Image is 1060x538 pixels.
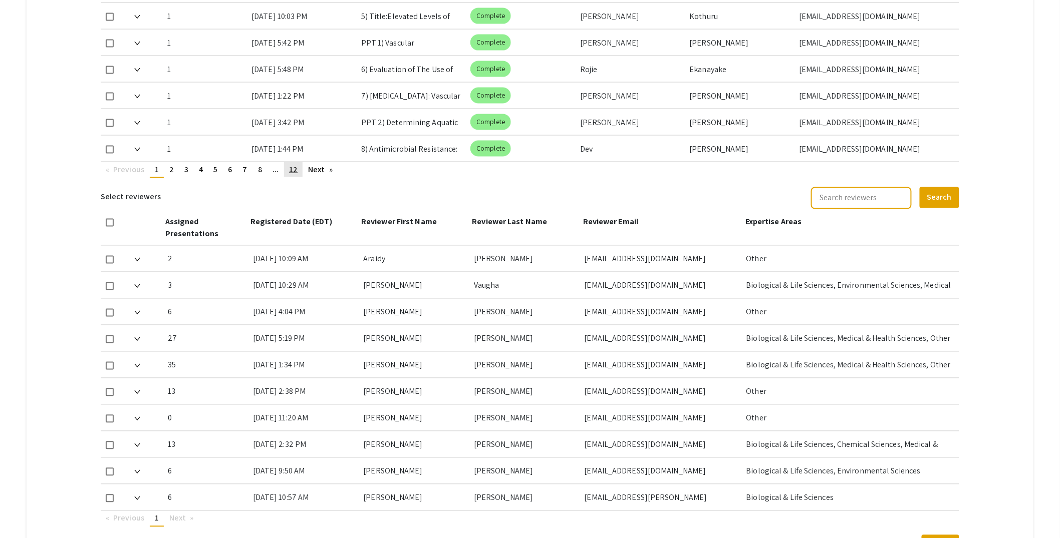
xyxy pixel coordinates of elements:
[253,299,356,325] div: [DATE] 4:04 PM
[289,164,298,175] span: 12
[253,431,356,457] div: [DATE] 2:32 PM
[363,325,466,351] div: [PERSON_NAME]
[273,164,279,175] span: ...
[168,378,244,404] div: 13
[361,30,463,56] div: PPT 1) Vascular Inflammatory Studies with Engineered Bioreactors
[690,56,791,82] div: Ekanayake
[155,513,159,523] span: 1
[134,390,140,394] img: Expand arrow
[251,109,353,135] div: [DATE] 3:42 PM
[585,431,738,457] div: [EMAIL_ADDRESS][DOMAIN_NAME]
[250,217,332,227] span: Registered Date (EDT)
[799,56,951,82] div: [EMAIL_ADDRESS][DOMAIN_NAME]
[746,272,951,298] div: Biological & Life Sciences, Environmental Sciences, Medical & Health Sciences
[169,513,186,523] span: Next
[167,109,243,135] div: 1
[134,311,140,315] img: Expand arrow
[746,458,951,484] div: Biological & Life Sciences, Environmental Sciences
[585,458,738,484] div: [EMAIL_ADDRESS][DOMAIN_NAME]
[134,95,140,99] img: Expand arrow
[213,164,217,175] span: 5
[746,325,951,351] div: Biological & Life Sciences, Medical & Health Sciences, Other
[361,136,463,162] div: 8) Antimicrobial Resistance: Exploration of the YscF Protein Type 3 Needle-System using Artificia...
[134,258,140,262] img: Expand arrow
[134,42,140,46] img: Expand arrow
[690,3,791,29] div: Kothuru
[258,164,262,175] span: 8
[580,136,682,162] div: Dev
[184,164,188,175] span: 3
[920,187,959,208] button: Search
[363,378,466,404] div: [PERSON_NAME]
[167,136,243,162] div: 1
[303,162,338,177] a: Next page
[746,246,951,272] div: Other
[585,484,738,510] div: [EMAIL_ADDRESS][PERSON_NAME][DOMAIN_NAME]
[253,272,356,298] div: [DATE] 10:29 AM
[811,187,912,209] input: Search reviewers
[155,164,159,175] span: 1
[167,83,243,109] div: 1
[474,484,577,510] div: [PERSON_NAME]
[134,364,140,368] img: Expand arrow
[361,83,463,109] div: 7) [MEDICAL_DATA]: Vascular Dysfunction, Inflammation, and Emerging Therapeutic Approaches
[746,431,951,457] div: Biological & Life Sciences, Chemical Sciences, Medical & Health Sciences, Environmental Sciences
[472,217,548,227] span: Reviewer Last Name
[253,458,356,484] div: [DATE] 9:50 AM
[251,30,353,56] div: [DATE] 5:42 PM
[253,378,356,404] div: [DATE] 2:38 PM
[690,30,791,56] div: [PERSON_NAME]
[474,378,577,404] div: [PERSON_NAME]
[134,470,140,474] img: Expand arrow
[228,164,232,175] span: 6
[134,68,140,72] img: Expand arrow
[165,217,218,239] span: Assigned Presentations
[474,325,577,351] div: [PERSON_NAME]
[101,162,959,178] ul: Pagination
[168,299,244,325] div: 6
[745,217,802,227] span: Expertise Areas
[134,337,140,341] img: Expand arrow
[253,484,356,510] div: [DATE] 10:57 AM
[746,405,951,431] div: Other
[470,35,511,51] mat-chip: Complete
[113,513,144,523] span: Previous
[585,378,738,404] div: [EMAIL_ADDRESS][DOMAIN_NAME]
[690,136,791,162] div: [PERSON_NAME]
[243,164,247,175] span: 7
[580,3,682,29] div: [PERSON_NAME]
[134,284,140,288] img: Expand arrow
[168,405,244,431] div: 0
[168,352,244,378] div: 35
[746,378,951,404] div: Other
[167,3,243,29] div: 1
[470,114,511,130] mat-chip: Complete
[101,186,161,208] h6: Select reviewers
[799,109,951,135] div: [EMAIL_ADDRESS][DOMAIN_NAME]
[134,121,140,125] img: Expand arrow
[583,217,638,227] span: Reviewer Email
[168,431,244,457] div: 13
[134,443,140,447] img: Expand arrow
[580,56,682,82] div: Rojie
[361,3,463,29] div: 5) Title:Elevated Levels of Interleukin-11 and Matrix Metalloproteinase-9 in the Serum of Patient...
[134,417,140,421] img: Expand arrow
[580,109,682,135] div: [PERSON_NAME]
[167,30,243,56] div: 1
[585,325,738,351] div: [EMAIL_ADDRESS][DOMAIN_NAME]
[251,136,353,162] div: [DATE] 1:44 PM
[799,3,951,29] div: [EMAIL_ADDRESS][DOMAIN_NAME]
[470,141,511,157] mat-chip: Complete
[168,325,244,351] div: 27
[168,272,244,298] div: 3
[113,164,144,175] span: Previous
[580,83,682,109] div: [PERSON_NAME]
[690,83,791,109] div: [PERSON_NAME]
[746,484,951,510] div: Biological & Life Sciences
[474,405,577,431] div: [PERSON_NAME]
[253,246,356,272] div: [DATE] 10:09 AM
[799,83,951,109] div: [EMAIL_ADDRESS][DOMAIN_NAME]
[361,56,463,82] div: 6) Evaluation of The Use of Longitudinal Data for [MEDICAL_DATA] Research and [MEDICAL_DATA] Disc...
[134,15,140,19] img: Expand arrow
[470,61,511,77] mat-chip: Complete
